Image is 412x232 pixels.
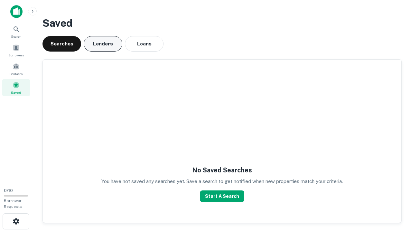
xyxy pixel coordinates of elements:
[101,178,343,185] p: You have not saved any searches yet. Save a search to get notified when new properties match your...
[10,5,23,18] img: capitalize-icon.png
[8,53,24,58] span: Borrowers
[380,180,412,211] iframe: Chat Widget
[4,198,22,209] span: Borrower Requests
[11,90,21,95] span: Saved
[200,190,244,202] button: Start A Search
[4,188,13,193] span: 0 / 10
[192,165,252,175] h5: No Saved Searches
[125,36,164,52] button: Loans
[42,15,402,31] h3: Saved
[84,36,122,52] button: Lenders
[2,42,30,59] a: Borrowers
[2,79,30,96] a: Saved
[10,71,23,76] span: Contacts
[11,34,22,39] span: Search
[42,36,81,52] button: Searches
[2,60,30,78] a: Contacts
[2,23,30,40] a: Search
